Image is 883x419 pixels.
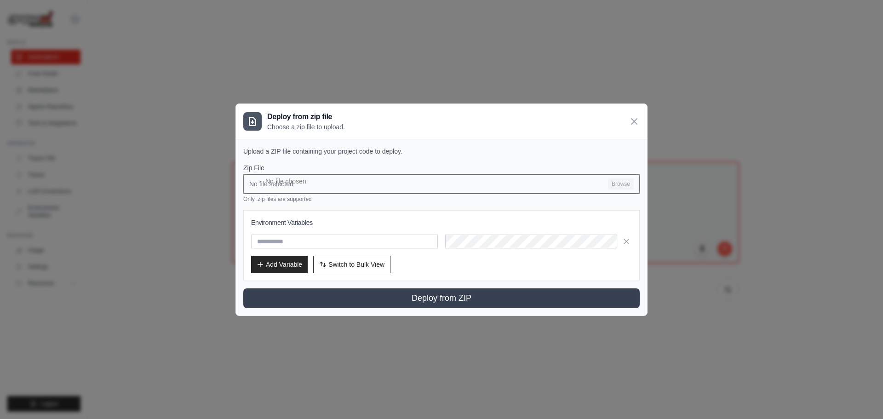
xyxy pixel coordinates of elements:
p: Only .zip files are supported [243,195,640,203]
label: Zip File [243,163,640,172]
input: No file selected Browse [243,174,640,194]
button: Add Variable [251,256,308,273]
button: Deploy from ZIP [243,288,640,308]
p: Choose a zip file to upload. [267,122,345,132]
h3: Environment Variables [251,218,632,227]
span: Switch to Bulk View [328,260,384,269]
button: Switch to Bulk View [313,256,390,273]
h3: Deploy from zip file [267,111,345,122]
p: Upload a ZIP file containing your project code to deploy. [243,147,640,156]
